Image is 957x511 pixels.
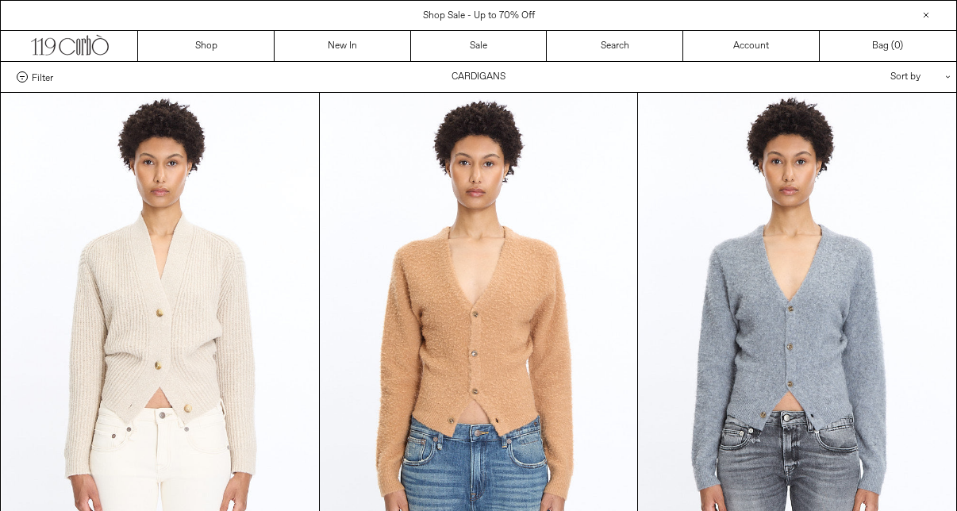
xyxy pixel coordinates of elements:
a: Shop [138,31,275,61]
a: Search [547,31,683,61]
div: Sort by [797,62,940,92]
a: New In [275,31,411,61]
a: Shop Sale - Up to 70% Off [423,10,535,22]
a: Bag () [820,31,956,61]
span: 0 [894,40,900,52]
a: Account [683,31,820,61]
span: Filter [32,71,53,83]
span: ) [894,39,903,53]
a: Sale [411,31,548,61]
